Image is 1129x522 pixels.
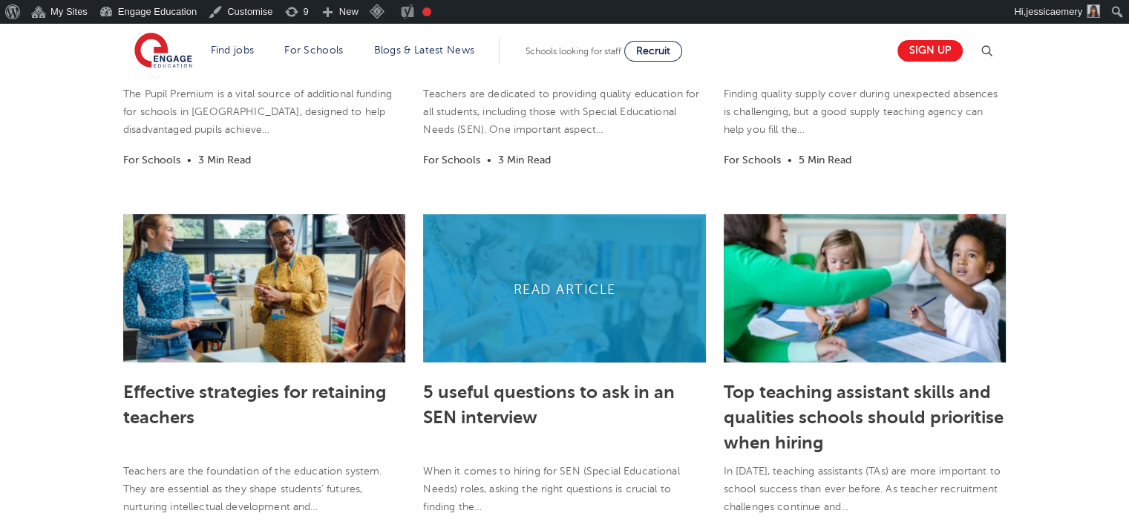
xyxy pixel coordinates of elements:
li: For Schools [724,151,781,169]
li: • [183,151,195,169]
li: For Schools [123,151,180,169]
a: For Schools [284,45,343,56]
a: Effective strategies for retaining teachers [123,382,386,428]
li: 3 Min Read [498,151,551,169]
li: 3 Min Read [198,151,251,169]
span: jessicaemery [1026,6,1082,17]
a: Blogs & Latest News [374,45,475,56]
img: Engage Education [134,33,192,70]
a: 5 useful questions to ask in an SEN interview [423,382,675,428]
p: When it comes to hiring for SEN (Special Educational Needs) roles, asking the right questions is ... [423,463,705,516]
p: Teachers are dedicated to providing quality education for all students, including those with Spec... [423,85,705,139]
a: Sign up [897,40,963,62]
a: Top teaching assistant skills and qualities schools should prioritise when hiring [724,382,1004,453]
p: The Pupil Premium is a vital source of additional funding for schools in [GEOGRAPHIC_DATA], desig... [123,85,405,139]
span: Schools looking for staff [526,46,621,56]
a: Recruit [624,41,682,62]
li: For Schools [423,151,480,169]
li: • [784,151,796,169]
a: Find jobs [211,45,255,56]
li: • [483,151,495,169]
span: Recruit [636,45,670,56]
p: In [DATE], teaching assistants (TAs) are more important to school success than ever before. As te... [724,463,1006,516]
div: Focus keyphrase not set [422,7,431,16]
p: Teachers are the foundation of the education system. They are essential as they shape students’ f... [123,463,405,516]
li: 5 Min Read [799,151,851,169]
p: Finding quality supply cover during unexpected absences is challenging, but a good supply teachin... [724,85,1006,139]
